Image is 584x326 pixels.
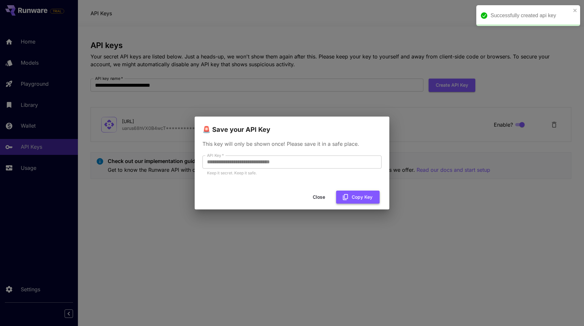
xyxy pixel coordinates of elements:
[195,117,389,135] h2: 🚨 Save your API Key
[573,8,578,13] button: close
[491,12,571,19] div: Successfully created api key
[202,140,382,148] p: This key will only be shown once! Please save it in a safe place.
[336,191,380,204] button: Copy Key
[207,170,377,176] p: Keep it secret. Keep it safe.
[304,191,334,204] button: Close
[207,153,224,158] label: API Key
